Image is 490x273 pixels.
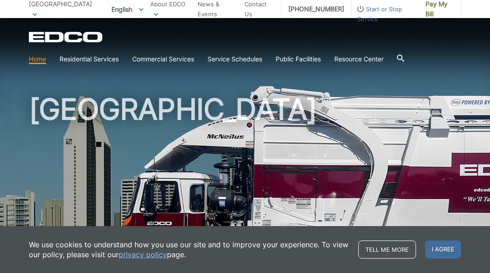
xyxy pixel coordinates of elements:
[425,241,461,259] span: I agree
[29,32,104,42] a: EDCD logo. Return to the homepage.
[276,54,321,64] a: Public Facilities
[119,250,167,259] a: privacy policy
[208,54,262,64] a: Service Schedules
[132,54,194,64] a: Commercial Services
[105,2,150,17] span: English
[334,54,384,64] a: Resource Center
[29,54,46,64] a: Home
[29,240,349,259] p: We use cookies to understand how you use our site and to improve your experience. To view our pol...
[358,241,416,259] a: Tell me more
[60,54,119,64] a: Residential Services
